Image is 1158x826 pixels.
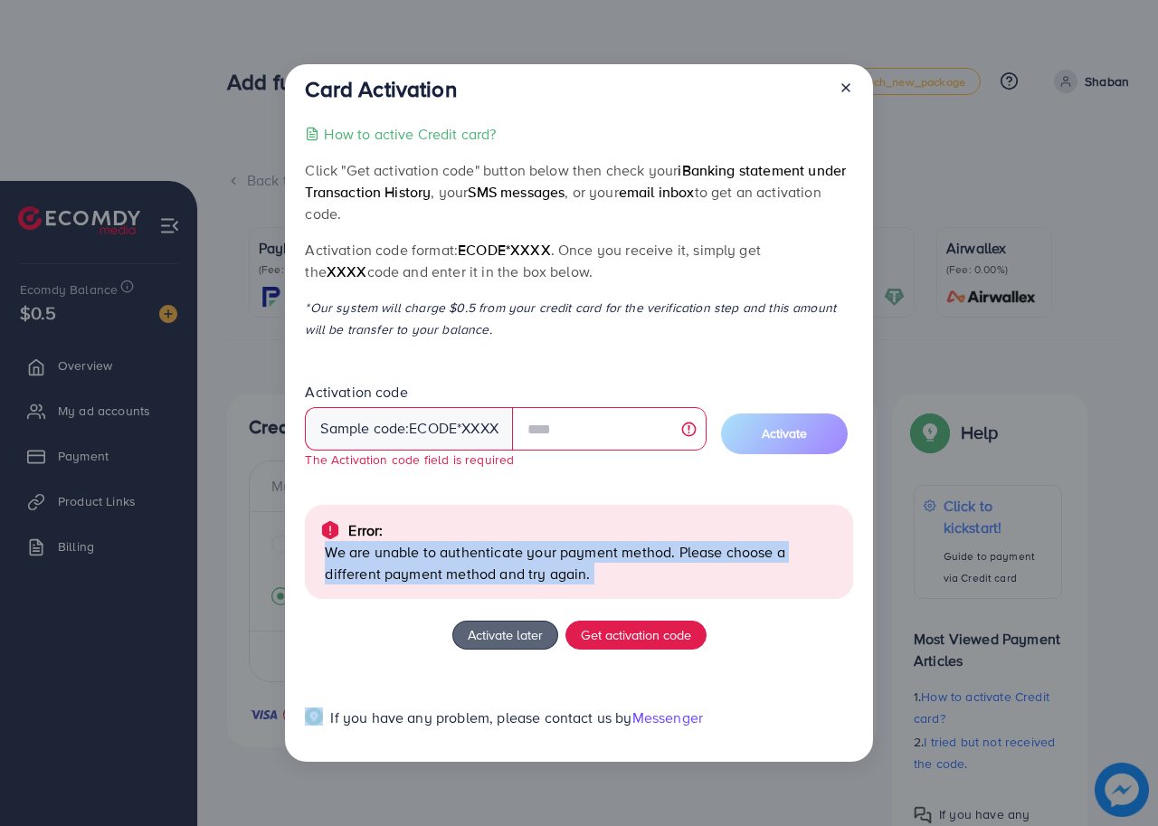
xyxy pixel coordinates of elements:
span: Messenger [632,707,703,727]
span: XXXX [327,261,367,281]
button: Activate [721,413,848,454]
small: The Activation code field is required [305,451,514,468]
p: We are unable to authenticate your payment method. Please choose a different payment method and t... [325,541,838,584]
p: Activation code format: . Once you receive it, simply get the code and enter it in the box below. [305,239,852,282]
span: If you have any problem, please contact us by [330,707,631,727]
div: Sample code: *XXXX [305,407,513,451]
p: *Our system will charge $0.5 from your credit card for the verification step and this amount will... [305,297,852,340]
img: Popup guide [305,707,323,726]
span: email inbox [619,182,695,202]
span: ecode*XXXX [458,240,551,260]
img: alert [319,519,341,541]
span: Activate [762,424,807,442]
span: ecode [409,418,457,439]
h3: Card Activation [305,76,456,102]
span: Activate later [468,625,543,644]
p: Error: [348,519,383,541]
p: Click "Get activation code" button below then check your , your , or your to get an activation code. [305,159,852,224]
label: Activation code [305,382,407,403]
button: Get activation code [565,621,707,650]
span: SMS messages [468,182,565,202]
span: iBanking statement under Transaction History [305,160,846,202]
span: Get activation code [581,625,691,644]
button: Activate later [452,621,558,650]
p: How to active Credit card? [324,123,496,145]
